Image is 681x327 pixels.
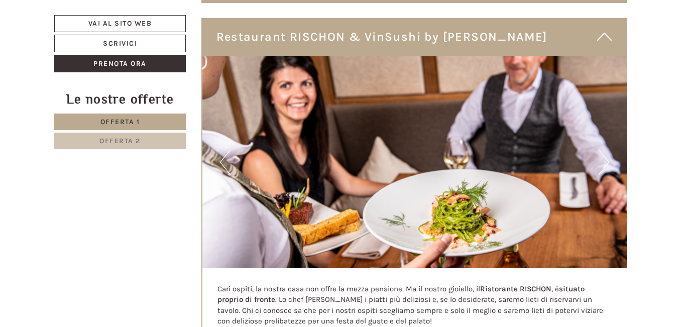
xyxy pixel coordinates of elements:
div: Le nostre offerte [54,90,186,108]
div: Buon giorno, come possiamo aiutarla? [8,27,163,58]
a: Prenota ora [54,55,186,72]
a: Vai al sito web [54,15,186,32]
button: Next [599,150,609,175]
a: Scrivici [54,35,186,52]
div: lunedì [178,8,216,25]
span: Offerta 2 [99,137,141,145]
span: Offerta 1 [100,118,140,126]
strong: Ristorante RISCHON [480,284,551,293]
div: Hotel B&B Feldmessner [15,29,158,37]
small: 19:50 [15,49,158,56]
button: Previous [220,150,231,175]
button: Invia [343,265,395,282]
div: Restaurant RISCHON & VinSushi by [PERSON_NAME] [201,18,627,55]
p: Cari ospiti, la nostra casa non offre la mezza pensione. Ma il nostro gioiello, il , è . Lo chef ... [217,284,612,327]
